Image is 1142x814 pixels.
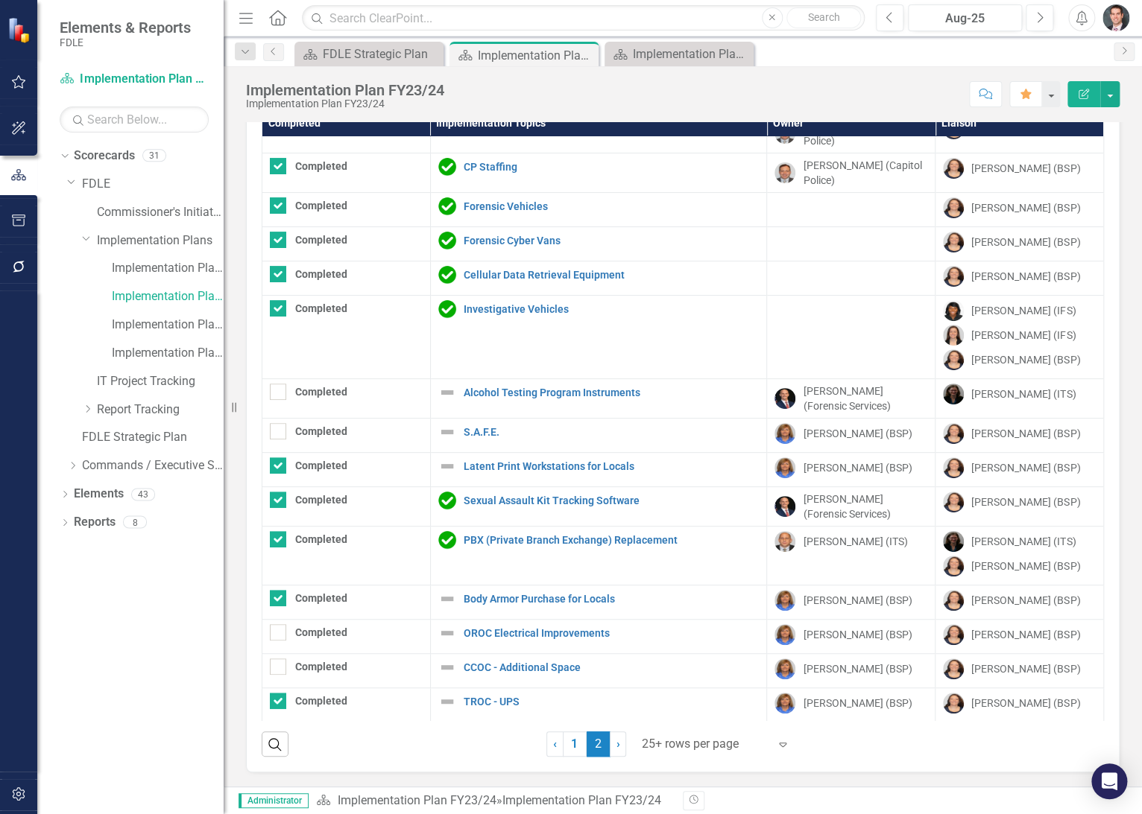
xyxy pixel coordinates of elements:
td: Double-Click to Edit [767,419,936,453]
a: OROC Electrical Improvements [464,628,760,639]
img: Complete [438,531,456,549]
td: Double-Click to Edit [262,296,431,379]
button: Aug-25 [908,4,1022,31]
img: Sharon Wester [775,457,795,478]
td: Double-Click to Edit [936,585,1104,620]
td: Double-Click to Edit [262,193,431,227]
img: Elizabeth Martin [943,423,964,444]
td: Double-Click to Edit Right Click for Context Menu [430,227,767,261]
img: Nicole Howard [943,384,964,404]
a: FDLE Strategic Plan [82,429,224,446]
td: Double-Click to Edit [262,585,431,620]
div: Implementation Plan FY23/24 [478,46,595,65]
div: [PERSON_NAME] (BSP) [803,627,912,642]
img: Jason Bundy [775,496,795,517]
td: Double-Click to Edit [262,153,431,193]
td: Double-Click to Edit [936,453,1104,487]
td: Double-Click to Edit [262,487,431,527]
td: Double-Click to Edit Right Click for Context Menu [430,261,767,296]
a: TROC - UPS [464,696,760,708]
a: IT Project Tracking [97,373,224,390]
img: Elizabeth Martin [943,266,964,287]
a: Cellular Data Retrieval Equipment [464,270,760,281]
div: [PERSON_NAME] (BSP) [971,661,1080,676]
img: Complete [438,158,456,176]
td: Double-Click to Edit [262,527,431,585]
a: Latent Print Workstations for Locals [464,461,760,472]
img: Elizabeth Martin [943,158,964,179]
div: [PERSON_NAME] (Capitol Police) [803,158,927,188]
td: Double-Click to Edit [262,688,431,722]
a: Body Armor Purchase for Locals [464,594,760,605]
a: FDLE Strategic Plan [298,45,440,63]
div: [PERSON_NAME] (ITS) [971,387,1076,401]
img: Elizabeth Martin [943,658,964,679]
img: Not Defined [438,624,456,642]
td: Double-Click to Edit [936,227,1104,261]
div: [PERSON_NAME] (BSP) [971,696,1080,710]
a: Forensic Cyber Vans [464,235,760,247]
div: [PERSON_NAME] (BSP) [803,661,912,676]
td: Double-Click to Edit Right Click for Context Menu [430,419,767,453]
td: Double-Click to Edit Right Click for Context Menu [430,453,767,487]
a: Implementation Plans [97,232,224,249]
td: Double-Click to Edit Right Click for Context Menu [430,193,767,227]
img: Seth Montgomery [775,162,795,183]
a: Implementation Plan FY22/23 [112,260,224,277]
a: PBX (Private Branch Exchange) Replacement [464,535,760,546]
a: CP Staffing [464,162,760,173]
div: Implementation Plan FY23/24 [246,82,444,98]
a: CCOC - Additional Space [464,662,760,673]
td: Double-Click to Edit Right Click for Context Menu [430,379,767,419]
img: Elizabeth Martin [943,349,964,370]
td: Double-Click to Edit [262,654,431,688]
div: [PERSON_NAME] (BSP) [971,161,1080,176]
button: Search [786,7,861,28]
img: ClearPoint Strategy [7,17,34,43]
td: Double-Click to Edit [767,527,936,585]
div: 31 [142,150,166,162]
a: S.A.F.E. [464,427,760,438]
td: Double-Click to Edit [767,585,936,620]
a: Report Tracking [97,401,224,419]
a: Reports [74,514,116,531]
td: Double-Click to Edit [936,419,1104,453]
a: Commissioner's Initiative Team Project Dashboard [97,204,224,221]
td: Double-Click to Edit [936,296,1104,379]
td: Double-Click to Edit Right Click for Context Menu [430,153,767,193]
div: [PERSON_NAME] (BSP) [803,696,912,710]
div: [PERSON_NAME] (ITS) [971,534,1076,549]
div: [PERSON_NAME] (Forensic Services) [803,384,927,413]
div: [PERSON_NAME] (BSP) [971,352,1080,367]
div: [PERSON_NAME] (BSP) [803,460,912,475]
div: [PERSON_NAME] (IFS) [971,328,1076,343]
a: Implementation Plan FY23/24 [112,288,224,305]
div: Implementation Plan FY23/24 [246,98,444,109]
td: Double-Click to Edit [767,227,936,261]
div: Implementation Plan FY24/25 [633,45,750,63]
td: Double-Click to Edit [767,453,936,487]
a: Implementation Plan FY24/25 [112,317,224,334]
img: Will Grissom [1102,4,1129,31]
td: Double-Click to Edit [767,193,936,227]
div: [PERSON_NAME] (BSP) [971,627,1080,642]
img: Sharon Wester [775,590,795,611]
img: Sharon Wester [775,693,795,713]
td: Double-Click to Edit [767,688,936,722]
td: Double-Click to Edit [936,654,1104,688]
td: Double-Click to Edit [767,153,936,193]
img: Jason Bundy [775,388,795,409]
td: Double-Click to Edit [936,379,1104,419]
img: Sharon Wester [775,423,795,444]
img: Not Defined [438,693,456,710]
a: Commands / Executive Support Branch [82,457,224,474]
span: Search [807,11,839,23]
td: Double-Click to Edit [262,620,431,654]
img: Complete [438,266,456,284]
td: Double-Click to Edit [936,193,1104,227]
a: Scorecards [74,147,135,165]
img: Elizabeth Martin [943,556,964,576]
a: Forensic Vehicles [464,201,760,212]
td: Double-Click to Edit [767,487,936,527]
span: › [616,737,620,751]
